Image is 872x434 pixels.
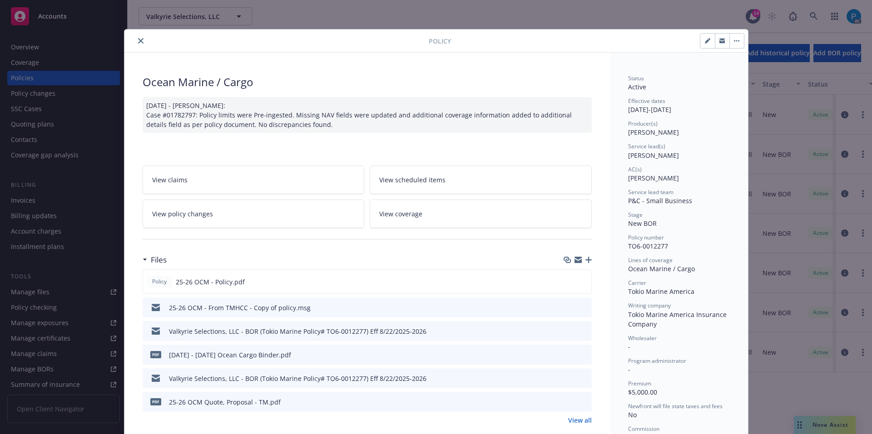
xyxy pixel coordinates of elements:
div: Ocean Marine / Cargo [628,264,730,273]
span: [PERSON_NAME] [628,128,679,137]
span: View coverage [379,209,422,219]
span: AC(s) [628,166,642,173]
a: View claims [143,166,365,194]
button: preview file [580,397,588,407]
span: $5,000.00 [628,388,657,396]
div: 25-26 OCM - From TMHCC - Copy of policy.msg [169,303,311,312]
a: View all [568,415,592,425]
span: View scheduled items [379,175,446,185]
span: Active [628,83,646,91]
span: Effective dates [628,97,665,105]
span: View policy changes [152,209,213,219]
span: Tokio Marine America [628,287,694,296]
span: Tokio Marine America Insurance Company [628,310,728,328]
span: Lines of coverage [628,256,673,264]
span: - [628,342,630,351]
span: Policy [429,36,451,46]
a: View coverage [370,200,592,228]
span: Wholesaler [628,334,657,342]
div: Files [143,254,167,266]
button: download file [565,303,573,312]
span: - [628,365,630,374]
span: pdf [150,398,161,405]
button: preview file [580,350,588,360]
span: Carrier [628,279,646,287]
span: Newfront will file state taxes and fees [628,402,723,410]
span: Producer(s) [628,120,658,127]
span: Premium [628,380,651,387]
span: Policy number [628,234,664,241]
span: Status [628,74,644,82]
button: download file [565,327,573,336]
span: Commission [628,425,659,433]
span: View claims [152,175,188,185]
div: Valkyrie Selections, LLC - BOR (Tokio Marine Policy# TO6-0012277) Eff 8/22/2025-2026 [169,374,426,383]
span: P&C - Small Business [628,196,692,205]
button: close [135,35,146,46]
span: No [628,410,637,419]
div: [DATE] - [DATE] Ocean Cargo Binder.pdf [169,350,291,360]
span: Program administrator [628,357,686,365]
span: TO6-0012277 [628,242,668,250]
div: Valkyrie Selections, LLC - BOR (Tokio Marine Policy# TO6-0012277) Eff 8/22/2025-2026 [169,327,426,336]
button: preview file [580,277,588,287]
button: download file [565,277,572,287]
button: preview file [580,303,588,312]
div: 25-26 OCM Quote, Proposal - TM.pdf [169,397,281,407]
button: download file [565,350,573,360]
button: download file [565,374,573,383]
div: [DATE] - [PERSON_NAME]: Case #01782797: Policy limits were Pre-ingested. Missing NAV fields were ... [143,97,592,133]
span: New BOR [628,219,657,228]
div: [DATE] - [DATE] [628,97,730,114]
button: preview file [580,327,588,336]
h3: Files [151,254,167,266]
div: Ocean Marine / Cargo [143,74,592,90]
span: [PERSON_NAME] [628,151,679,160]
span: pdf [150,351,161,358]
span: Stage [628,211,643,219]
span: Writing company [628,302,671,309]
a: View scheduled items [370,166,592,194]
button: preview file [580,374,588,383]
span: Service lead team [628,188,674,196]
button: download file [565,397,573,407]
span: 25-26 OCM - Policy.pdf [176,277,245,287]
span: [PERSON_NAME] [628,174,679,182]
a: View policy changes [143,200,365,228]
span: Policy [150,278,168,286]
span: Service lead(s) [628,142,665,150]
